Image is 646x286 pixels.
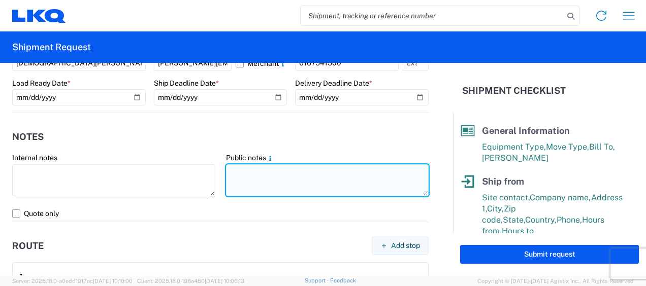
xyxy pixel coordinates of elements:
input: Ext [403,55,429,71]
label: Delivery Deadline Date [295,79,372,88]
span: Site contact, [482,193,530,202]
span: Add stop [391,241,420,251]
strong: 1. [20,270,25,282]
span: Server: 2025.18.0-a0edd1917ac [12,278,133,284]
span: Ship from [482,176,524,187]
span: Company name, [530,193,591,202]
span: Copyright © [DATE]-[DATE] Agistix Inc., All Rights Reserved [477,276,634,285]
span: [DATE] 10:06:13 [205,278,244,284]
a: Support [305,277,330,283]
span: Move Type, [546,142,589,152]
input: Shipment, tracking or reference number [301,6,564,25]
span: Bill To, [589,142,615,152]
span: State, [503,215,525,225]
span: [PERSON_NAME] [482,153,548,163]
label: Quote only [12,205,429,222]
span: Equipment Type, [482,142,546,152]
span: [DATE] 10:10:00 [93,278,133,284]
label: Public notes [226,153,274,162]
label: Load Ready Date [12,79,71,88]
span: Client: 2025.18.0-198a450 [137,278,244,284]
a: Feedback [330,277,356,283]
span: City, [487,204,504,213]
span: General Information [482,125,570,136]
span: Hours to [502,226,534,236]
h2: Shipment Request [12,41,91,53]
label: Internal notes [12,153,57,162]
h2: Route [12,241,44,251]
span: Country, [525,215,557,225]
button: Submit request [460,245,639,264]
label: Merchant [236,55,287,71]
button: Add stop [372,236,429,255]
label: Ship Deadline Date [154,79,219,88]
h2: Shipment Checklist [462,85,566,97]
h2: Notes [12,132,44,142]
span: Phone, [557,215,582,225]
